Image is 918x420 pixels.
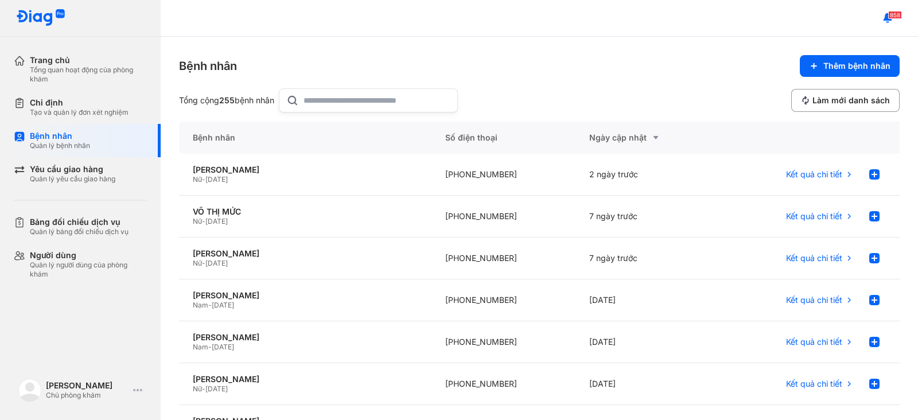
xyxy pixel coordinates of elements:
div: Tạo và quản lý đơn xét nghiệm [30,108,129,117]
div: VÕ THỊ MỨC [193,207,418,217]
div: 7 ngày trước [575,238,719,279]
div: [PHONE_NUMBER] [431,363,575,405]
span: Kết quả chi tiết [786,295,842,305]
span: - [202,175,205,184]
div: Số điện thoại [431,122,575,154]
div: Chủ phòng khám [46,391,129,400]
div: [PHONE_NUMBER] [431,154,575,196]
div: Quản lý yêu cầu giao hàng [30,174,115,184]
span: [DATE] [212,343,234,351]
div: Yêu cầu giao hàng [30,164,115,174]
span: Kết quả chi tiết [786,169,842,180]
span: [DATE] [205,217,228,225]
span: Kết quả chi tiết [786,211,842,221]
span: Nữ [193,384,202,393]
div: [PERSON_NAME] [46,380,129,391]
span: - [208,343,212,351]
div: [DATE] [575,363,719,405]
div: Tổng quan hoạt động của phòng khám [30,65,147,84]
span: Kết quả chi tiết [786,379,842,389]
div: [PHONE_NUMBER] [431,196,575,238]
div: [PERSON_NAME] [193,374,418,384]
div: Trang chủ [30,55,147,65]
span: [DATE] [205,175,228,184]
div: Tổng cộng bệnh nhân [179,95,274,106]
span: - [202,217,205,225]
span: - [208,301,212,309]
div: [PERSON_NAME] [193,248,418,259]
div: Người dùng [30,250,147,260]
div: Chỉ định [30,98,129,108]
button: Làm mới danh sách [791,89,900,112]
span: 858 [888,11,902,19]
div: [PHONE_NUMBER] [431,238,575,279]
div: [PHONE_NUMBER] [431,321,575,363]
div: Bệnh nhân [179,58,237,74]
span: - [202,259,205,267]
span: [DATE] [205,384,228,393]
button: Thêm bệnh nhân [800,55,900,77]
div: [DATE] [575,279,719,321]
div: 7 ngày trước [575,196,719,238]
div: Bảng đối chiếu dịch vụ [30,217,129,227]
span: 255 [219,95,235,105]
div: [PERSON_NAME] [193,290,418,301]
div: Bệnh nhân [179,122,431,154]
div: Quản lý người dùng của phòng khám [30,260,147,279]
div: Ngày cập nhật [589,131,706,145]
span: Nam [193,301,208,309]
span: [DATE] [212,301,234,309]
span: Kết quả chi tiết [786,337,842,347]
div: [PERSON_NAME] [193,165,418,175]
img: logo [16,9,65,27]
span: Thêm bệnh nhân [823,61,890,71]
div: [DATE] [575,321,719,363]
span: [DATE] [205,259,228,267]
span: Nữ [193,217,202,225]
div: Quản lý bảng đối chiếu dịch vụ [30,227,129,236]
span: Nữ [193,259,202,267]
img: logo [18,379,41,402]
span: Làm mới danh sách [812,95,890,106]
span: Nữ [193,175,202,184]
div: [PHONE_NUMBER] [431,279,575,321]
span: - [202,384,205,393]
span: Nam [193,343,208,351]
div: Quản lý bệnh nhân [30,141,90,150]
div: [PERSON_NAME] [193,332,418,343]
span: Kết quả chi tiết [786,253,842,263]
div: 2 ngày trước [575,154,719,196]
div: Bệnh nhân [30,131,90,141]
